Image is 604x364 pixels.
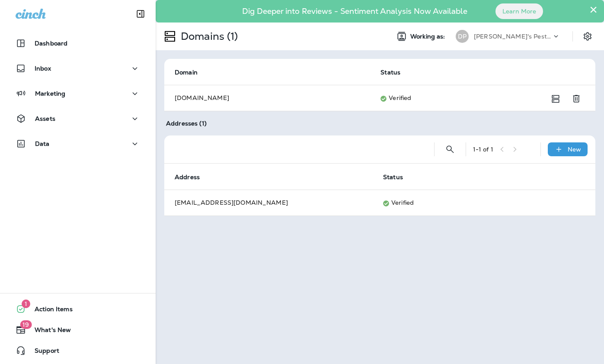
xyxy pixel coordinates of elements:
[568,146,581,153] p: New
[495,3,543,19] button: Learn More
[383,173,414,181] span: Status
[380,69,400,76] span: Status
[35,40,67,47] p: Dashboard
[26,347,59,358] span: Support
[441,141,459,158] button: Search Addresses
[473,146,493,153] div: 1 - 1 of 1
[164,190,373,216] td: [EMAIL_ADDRESS][DOMAIN_NAME]
[35,140,50,147] p: Data
[380,68,412,76] span: Status
[9,60,147,77] button: Inbox
[177,30,238,43] p: Domains (1)
[9,321,147,338] button: 19What's New
[9,35,147,52] button: Dashboard
[383,174,403,181] span: Status
[175,174,200,181] span: Address
[35,65,51,72] p: Inbox
[373,190,575,216] td: Verified
[9,300,147,318] button: 1Action Items
[128,5,153,23] button: Collapse Sidebar
[20,320,32,329] span: 19
[35,115,55,122] p: Assets
[35,90,65,97] p: Marketing
[370,85,575,111] td: Verified
[164,85,370,111] td: [DOMAIN_NAME]
[175,68,209,76] span: Domain
[22,300,30,308] span: 1
[175,173,211,181] span: Address
[456,30,469,43] div: DP
[474,33,552,40] p: [PERSON_NAME]'s Pest Control
[9,85,147,102] button: Marketing
[175,69,198,76] span: Domain
[9,135,147,152] button: Data
[589,3,598,16] button: Close
[9,342,147,359] button: Support
[9,110,147,127] button: Assets
[568,90,585,107] button: Remove Domain
[166,119,207,127] span: Addresses (1)
[26,326,71,337] span: What's New
[26,306,73,316] span: Action Items
[217,10,492,13] p: Dig Deeper into Reviews - Sentiment Analysis Now Available
[410,33,447,40] span: Working as:
[580,29,595,44] button: Settings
